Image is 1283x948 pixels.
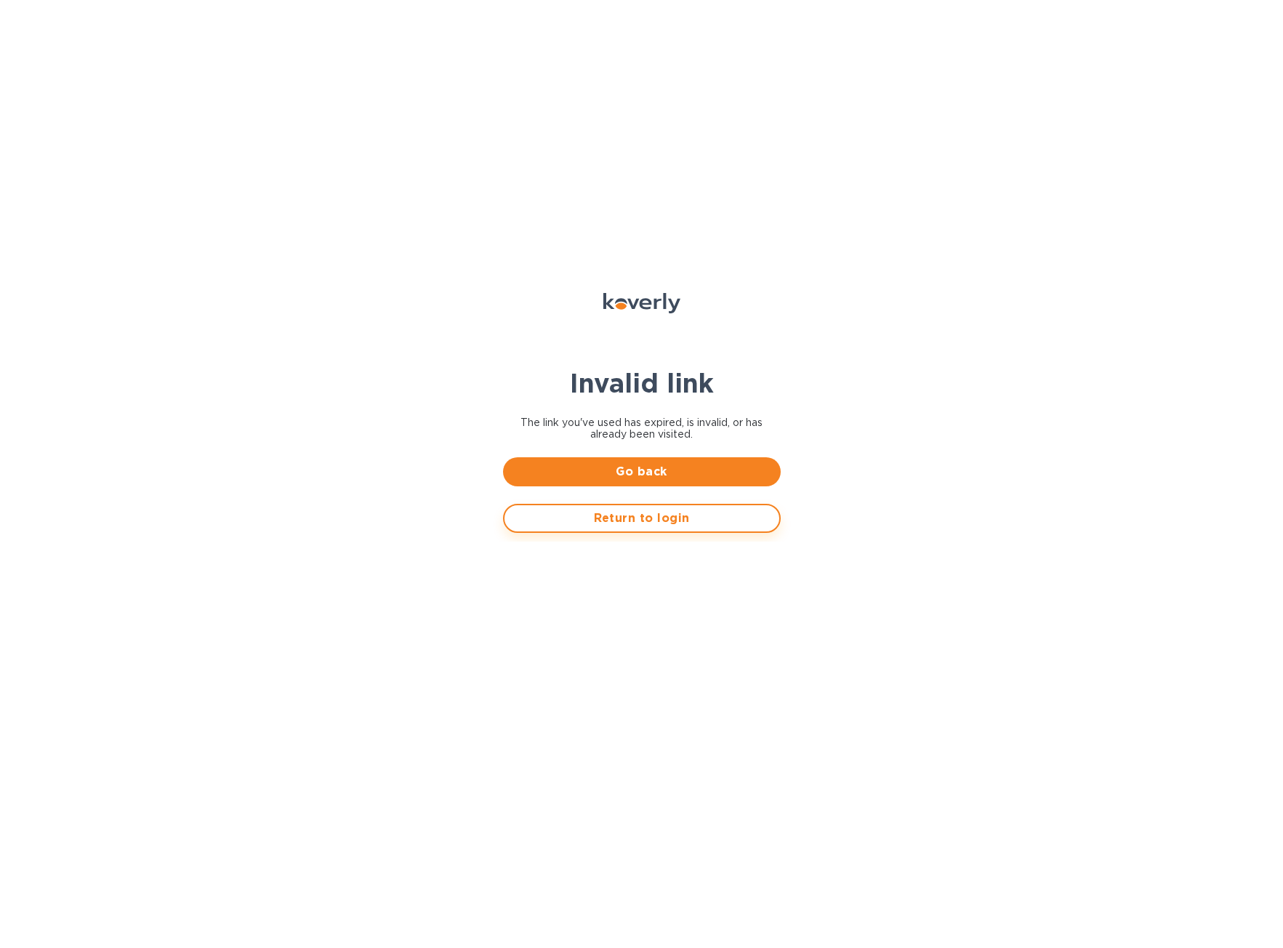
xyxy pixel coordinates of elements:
b: Invalid link [570,367,714,399]
span: Return to login [516,510,768,527]
span: The link you've used has expired, is invalid, or has already been visited. [503,417,781,440]
img: Koverly [603,293,680,313]
button: Return to login [503,504,781,533]
span: Go back [515,463,769,481]
button: Go back [503,457,781,486]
